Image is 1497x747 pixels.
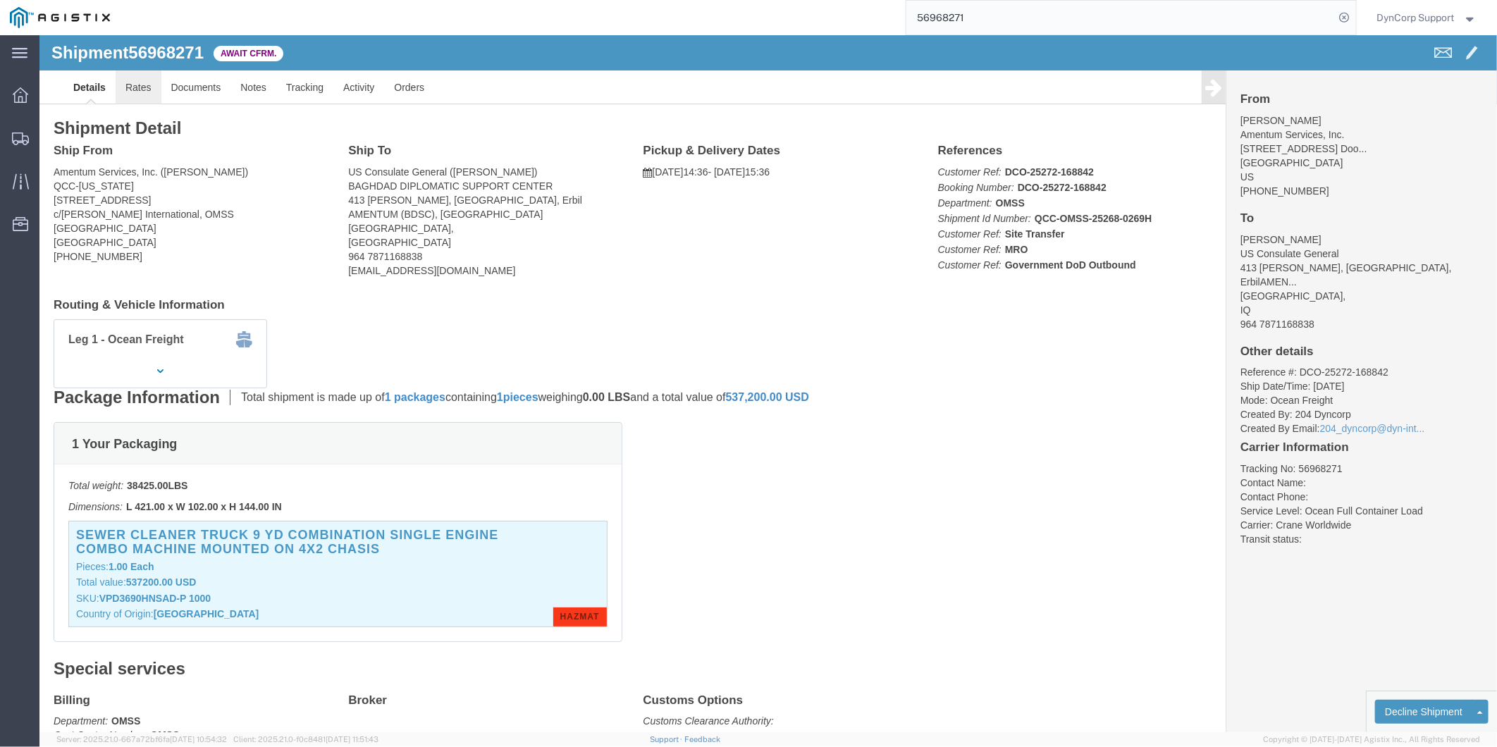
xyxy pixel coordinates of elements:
span: Client: 2025.21.0-f0c8481 [233,735,378,743]
span: DynCorp Support [1377,10,1455,25]
img: logo [10,7,110,28]
span: [DATE] 11:51:43 [326,735,378,743]
iframe: FS Legacy Container [39,35,1497,732]
button: DynCorp Support [1376,9,1478,26]
a: Feedback [684,735,720,743]
span: Server: 2025.21.0-667a72bf6fa [56,735,227,743]
span: Copyright © [DATE]-[DATE] Agistix Inc., All Rights Reserved [1263,734,1480,746]
a: Support [650,735,685,743]
span: [DATE] 10:54:32 [170,735,227,743]
input: Search for shipment number, reference number [906,1,1335,35]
